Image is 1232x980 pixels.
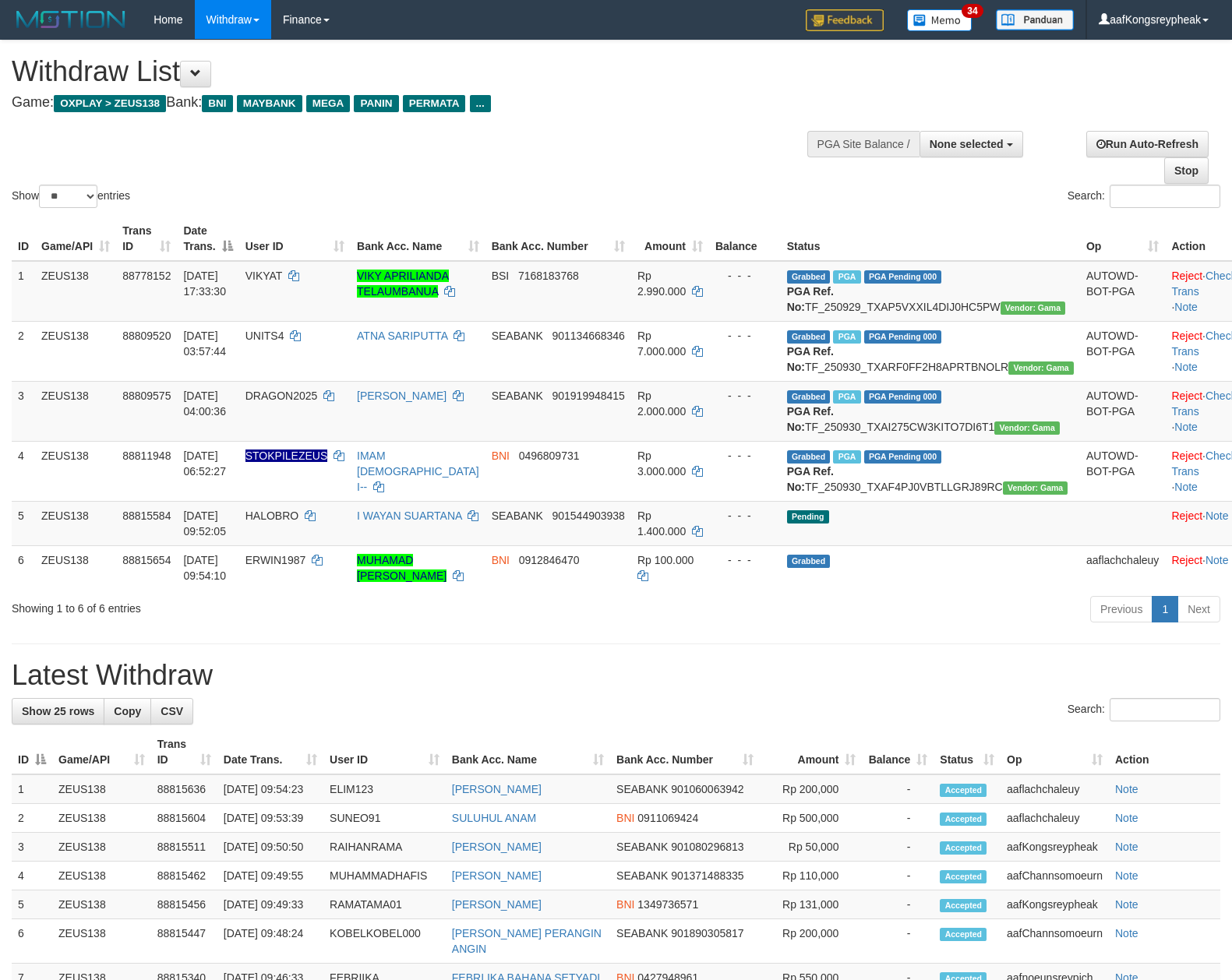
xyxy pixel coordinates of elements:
[519,554,580,566] span: Copy 0912846470 to clipboard
[940,928,987,941] span: Accepted
[787,390,831,404] span: Grabbed
[12,261,35,322] td: 1
[52,730,151,774] th: Game/API: activate to sort column ascending
[492,554,510,566] span: BNI
[35,441,116,501] td: ZEUS138
[552,509,624,522] span: Copy 901544903938 to clipboard
[12,185,130,208] label: Show entries
[12,545,35,590] td: 6
[862,774,934,804] td: -
[161,705,183,717] span: CSV
[12,381,35,441] td: 3
[151,833,217,862] td: 88815511
[54,95,166,112] span: OXPLAY > ZEUS138
[787,345,834,373] b: PGA Ref. No:
[12,774,52,804] td: 1
[1080,321,1165,381] td: AUTOWD-BOT-PGA
[177,217,238,261] th: Date Trans.: activate to sort column descending
[1171,390,1202,402] a: Reject
[116,217,177,261] th: Trans ID: activate to sort column ascending
[637,554,694,566] span: Rp 100.000
[1206,554,1229,566] a: Note
[671,869,743,882] span: Copy 901371488335 to clipboard
[323,890,446,919] td: RAMATAMA01
[637,449,686,478] span: Rp 3.000.000
[35,261,116,322] td: ZEUS138
[1115,783,1138,795] a: Note
[323,804,446,833] td: SUNEO91
[631,217,709,261] th: Amount: activate to sort column ascending
[35,321,116,381] td: ZEUS138
[35,381,116,441] td: ZEUS138
[22,705,94,717] span: Show 25 rows
[616,898,634,911] span: BNI
[217,730,323,774] th: Date Trans.: activate to sort column ascending
[637,270,686,298] span: Rp 2.990.000
[217,804,323,833] td: [DATE] 09:53:39
[122,270,171,282] span: 88778152
[452,841,542,853] a: [PERSON_NAME]
[862,804,934,833] td: -
[862,890,934,919] td: -
[787,510,829,523] span: Pending
[12,698,104,724] a: Show 25 rows
[12,217,35,261] th: ID
[12,501,35,545] td: 5
[202,95,232,112] span: BNI
[781,217,1080,261] th: Status
[183,390,226,418] span: [DATE] 04:00:36
[787,555,831,568] span: Grabbed
[217,919,323,964] td: [DATE] 09:48:24
[104,698,151,724] a: Copy
[452,783,542,795] a: [PERSON_NAME]
[1115,812,1138,824] a: Note
[122,390,171,402] span: 88809575
[907,9,973,31] img: Button%20Memo.svg
[610,730,760,774] th: Bank Acc. Number: activate to sort column ascending
[1115,841,1138,853] a: Note
[1110,698,1220,721] input: Search:
[864,270,942,284] span: PGA Pending
[323,833,446,862] td: RAIHANRAMA
[920,131,1023,157] button: None selected
[1174,301,1198,313] a: Note
[323,774,446,804] td: ELIM123
[760,804,863,833] td: Rp 500,000
[962,4,983,18] span: 34
[403,95,466,112] span: PERMATA
[1109,730,1220,774] th: Action
[994,421,1060,435] span: Vendor URL: https://trx31.1velocity.biz
[787,405,834,433] b: PGA Ref. No:
[1001,730,1109,774] th: Op: activate to sort column ascending
[787,465,834,493] b: PGA Ref. No:
[1001,890,1109,919] td: aafKongsreypheak
[35,501,116,545] td: ZEUS138
[1001,301,1066,315] span: Vendor URL: https://trx31.1velocity.biz
[217,833,323,862] td: [DATE] 09:50:50
[122,509,171,522] span: 88815584
[492,449,510,462] span: BNI
[52,833,151,862] td: ZEUS138
[833,270,860,284] span: Marked by aafchomsokheang
[151,804,217,833] td: 88815604
[12,56,806,87] h1: Withdraw List
[1152,596,1178,622] a: 1
[12,95,806,111] h4: Game: Bank:
[351,217,485,261] th: Bank Acc. Name: activate to sort column ascending
[1206,509,1229,522] a: Note
[1068,185,1220,208] label: Search:
[452,927,602,955] a: [PERSON_NAME] PERANGIN ANGIN
[323,862,446,890] td: MUHAMMADHAFIS
[1177,596,1220,622] a: Next
[1003,481,1068,495] span: Vendor URL: https://trx31.1velocity.biz
[996,9,1074,30] img: panduan.png
[1174,361,1198,373] a: Note
[12,321,35,381] td: 2
[217,774,323,804] td: [DATE] 09:54:23
[1001,833,1109,862] td: aafKongsreypheak
[183,330,226,358] span: [DATE] 03:57:44
[833,450,860,464] span: Marked by aafsreyleap
[452,898,542,911] a: [PERSON_NAME]
[151,774,217,804] td: 88815636
[787,285,834,313] b: PGA Ref. No:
